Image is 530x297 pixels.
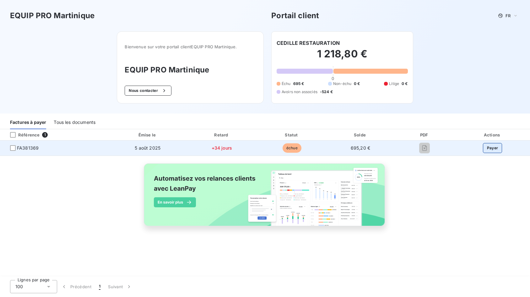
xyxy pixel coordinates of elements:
[110,132,185,138] div: Émise le
[15,284,23,290] span: 100
[351,145,370,151] span: 695,20 €
[293,81,304,87] span: 695 €
[95,280,104,293] button: 1
[212,145,232,151] span: +34 jours
[282,89,317,95] span: Avoirs non associés
[282,81,291,87] span: Échu
[283,143,301,153] span: échue
[402,81,408,87] span: 0 €
[328,132,393,138] div: Solde
[354,81,360,87] span: 0 €
[125,44,256,49] span: Bienvenue sur votre portail client EQUIP PRO Martinique .
[320,89,333,95] span: -524 €
[10,10,95,21] h3: EQUIP PRO Martinique
[389,81,399,87] span: Litige
[125,64,256,76] h3: EQUIP PRO Martinique
[258,132,325,138] div: Statut
[333,81,351,87] span: Non-échu
[135,145,160,151] span: 5 août 2025
[396,132,454,138] div: PDF
[125,86,171,96] button: Nous contacter
[456,132,529,138] div: Actions
[5,132,40,138] div: Référence
[277,48,408,66] h2: 1 218,80 €
[277,39,340,47] h6: CEDILLE RESTAURATION
[271,10,319,21] h3: Portail client
[42,132,48,138] span: 1
[99,284,100,290] span: 1
[506,13,511,18] span: FR
[483,143,502,153] button: Payer
[10,116,46,129] div: Factures à payer
[332,76,334,81] span: 0
[17,145,39,151] span: FA381369
[57,280,95,293] button: Précédent
[187,132,256,138] div: Retard
[138,160,392,237] img: banner
[54,116,95,129] div: Tous les documents
[104,280,136,293] button: Suivant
